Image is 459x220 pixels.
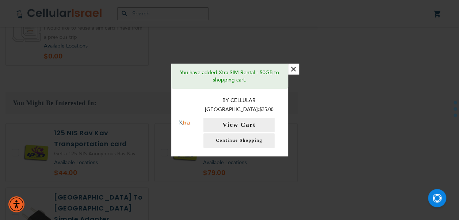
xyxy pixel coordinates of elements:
p: You have added Xtra SIM Rental - 50GB to shopping cart. [177,69,283,84]
span: $35.00 [259,107,274,112]
button: × [288,64,299,75]
div: Accessibility Menu [8,196,24,212]
button: View Cart [203,118,275,132]
p: By Cellular [GEOGRAPHIC_DATA]: [198,96,281,114]
a: Continue Shopping [203,133,275,148]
